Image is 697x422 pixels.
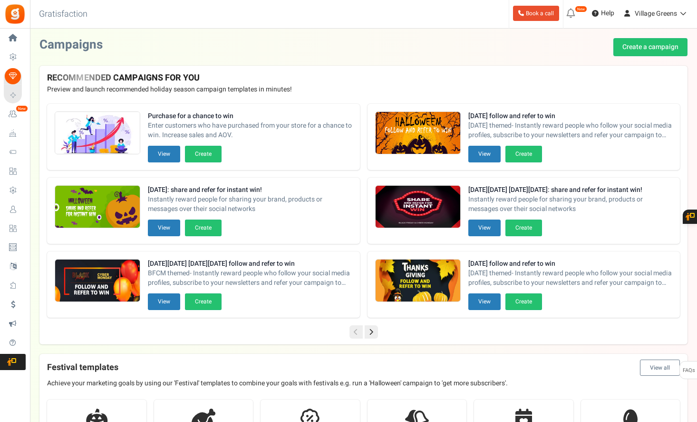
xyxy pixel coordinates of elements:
span: FAQs [682,362,695,380]
a: New [4,106,26,122]
strong: [DATE]: share and refer for instant win! [148,185,352,195]
span: Instantly reward people for sharing your brand, products or messages over their social networks [148,195,352,214]
p: Achieve your marketing goals by using our 'Festival' templates to combine your goals with festiva... [47,379,680,388]
strong: Purchase for a chance to win [148,111,352,121]
span: Help [599,9,614,18]
span: BFCM themed- Instantly reward people who follow your social media profiles, subscribe to your new... [148,269,352,288]
a: Help [588,6,618,21]
button: View [148,293,180,310]
button: Create [185,220,222,236]
h4: Festival templates [47,360,680,376]
img: Recommended Campaigns [376,260,460,302]
button: View [468,220,501,236]
img: Recommended Campaigns [376,186,460,229]
button: View [468,293,501,310]
button: Create [185,146,222,162]
strong: [DATE][DATE] [DATE][DATE]: share and refer for instant win! [468,185,673,195]
a: Create a campaign [613,38,687,56]
button: View all [640,360,680,376]
img: Recommended Campaigns [376,112,460,155]
button: View [468,146,501,162]
img: Recommended Campaigns [55,186,140,229]
h2: Campaigns [39,38,103,52]
span: [DATE] themed- Instantly reward people who follow your social media profiles, subscribe to your n... [468,121,673,140]
h3: Gratisfaction [29,5,98,24]
button: Create [185,293,222,310]
img: Gratisfaction [4,3,26,25]
span: Enter customers who have purchased from your store for a chance to win. Increase sales and AOV. [148,121,352,140]
span: Village Greens [635,9,677,19]
em: New [575,6,587,12]
em: New [16,105,28,112]
button: Create [505,293,542,310]
button: Create [505,220,542,236]
span: Instantly reward people for sharing your brand, products or messages over their social networks [468,195,673,214]
a: Book a call [513,6,559,21]
strong: [DATE] follow and refer to win [468,111,673,121]
img: Recommended Campaigns [55,112,140,155]
button: View [148,146,180,162]
p: Preview and launch recommended holiday season campaign templates in minutes! [47,85,680,94]
button: View [148,220,180,236]
strong: [DATE] follow and refer to win [468,259,673,269]
button: Create [505,146,542,162]
strong: [DATE][DATE] [DATE][DATE] follow and refer to win [148,259,352,269]
img: Recommended Campaigns [55,260,140,302]
span: [DATE] themed- Instantly reward people who follow your social media profiles, subscribe to your n... [468,269,673,288]
h4: RECOMMENDED CAMPAIGNS FOR YOU [47,73,680,83]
